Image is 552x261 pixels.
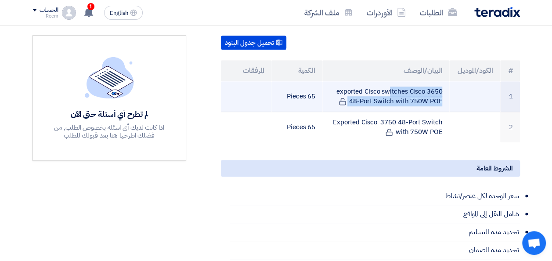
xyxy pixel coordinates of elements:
button: تحميل جدول البنود [221,36,286,50]
div: Open chat [522,231,546,255]
td: 1 [500,81,520,112]
button: English [104,6,143,20]
th: البيان/الوصف [322,60,449,81]
td: exported Cisco switches Cisco 3650 48-Port Switch with 750W POE [322,81,449,112]
td: 2 [500,112,520,142]
a: الأوردرات [360,2,413,23]
td: 65 Pieces [271,81,322,112]
span: English [110,10,128,16]
a: ملف الشركة [297,2,360,23]
th: # [500,60,520,81]
span: 1 [87,3,94,10]
div: Reem [32,14,58,18]
div: لم تطرح أي أسئلة حتى الآن [45,109,173,119]
li: تحديد مدة التسليم [230,223,520,241]
li: شامل النقل إلى المواقع [230,205,520,223]
div: الحساب [40,7,58,14]
img: empty_state_list.svg [85,57,134,98]
th: الكمية [271,60,322,81]
img: Teradix logo [474,7,520,17]
td: Exported Cisco 3750 48-Port Switch with 750W POE [322,112,449,142]
a: الطلبات [413,2,464,23]
li: تحديد مدة الضمان [230,241,520,259]
span: الشروط العامة [476,163,513,173]
th: المرفقات [221,60,272,81]
th: الكود/الموديل [449,60,500,81]
div: اذا كانت لديك أي اسئلة بخصوص الطلب, من فضلك اطرحها هنا بعد قبولك للطلب [45,123,173,139]
img: profile_test.png [62,6,76,20]
td: 65 Pieces [271,112,322,142]
li: سعر الوحدة لكل عنصر/نشاط [230,187,520,205]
